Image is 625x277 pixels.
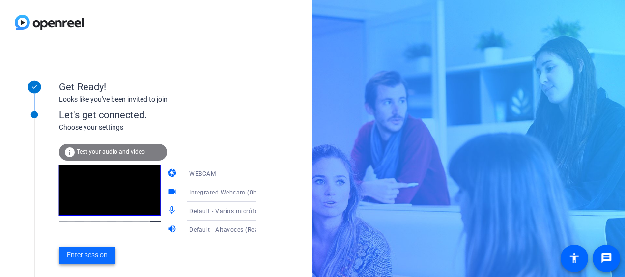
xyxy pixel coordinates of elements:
[167,168,179,180] mat-icon: camera
[167,205,179,217] mat-icon: mic_none
[568,252,580,264] mat-icon: accessibility
[64,146,76,158] mat-icon: info
[59,247,115,264] button: Enter session
[59,80,256,94] div: Get Ready!
[167,224,179,236] mat-icon: volume_up
[189,188,283,196] span: Integrated Webcam (0bda:565c)
[59,122,276,133] div: Choose your settings
[189,170,216,177] span: WEBCAM
[167,187,179,198] mat-icon: videocam
[189,225,297,233] span: Default - Altavoces (Realtek(R) Audio)
[59,94,256,105] div: Looks like you've been invited to join
[189,207,322,215] span: Default - Varios micrófonos (Realtek(R) Audio)
[59,108,276,122] div: Let's get connected.
[67,250,108,260] span: Enter session
[77,148,145,155] span: Test your audio and video
[600,252,612,264] mat-icon: message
